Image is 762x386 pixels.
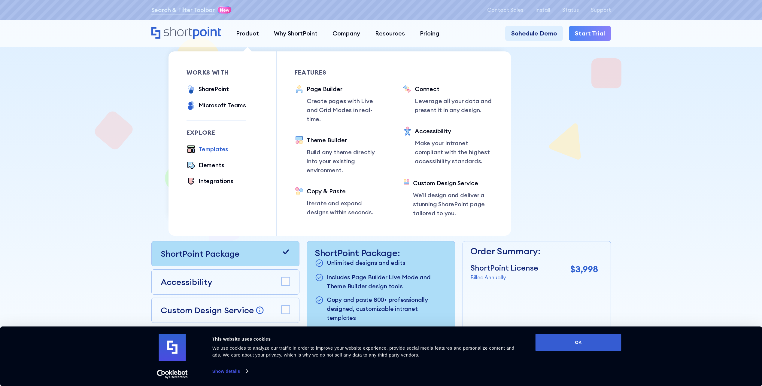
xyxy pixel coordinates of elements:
[470,274,538,281] p: Billed Annually
[187,161,224,170] a: Elements
[187,84,229,95] a: SharePoint
[415,96,493,115] p: Leverage all your data and present it in any design.
[212,367,248,376] a: Show details
[295,84,385,124] a: Page BuilderCreate pages with Live and Grid Modes in real-time.
[161,276,212,288] p: Accessibility
[151,5,215,14] a: Search & Filter Toolbar
[159,334,186,361] img: logo
[307,96,385,124] p: Create pages with Live and Grid Modes in real-time.
[187,176,233,186] a: Integrations
[187,130,246,136] div: Explore
[487,7,523,13] a: Contact Sales
[375,29,405,38] div: Resources
[161,247,239,260] p: ShortPoint Package
[470,244,598,258] p: Order Summary:
[413,179,493,188] div: Custom Design Service
[236,29,259,38] div: Product
[212,335,522,343] div: This website uses cookies
[146,370,199,379] a: Usercentrics Cookiebot - opens in a new window
[505,26,563,41] a: Schedule Demo
[315,247,447,258] p: ShortPoint Package:
[199,145,228,154] div: Templates
[536,334,621,351] button: OK
[535,7,550,13] a: Install
[327,258,405,268] p: Unlimited designs and edits
[413,191,493,218] p: We’ll design and deliver a stunning SharePoint page tailored to you.
[307,187,385,196] div: Copy & Paste
[199,176,233,185] div: Integrations
[332,29,360,38] div: Company
[295,187,385,217] a: Copy & PasteIterate and expand designs within seconds.
[327,295,447,322] p: Copy and paste 800+ professionally designed, customizable intranet templates
[570,262,598,276] p: $3,998
[470,262,538,274] p: ShortPoint License
[569,26,611,41] a: Start Trial
[307,148,385,175] p: Build any theme directly into your existing environment.
[199,84,229,93] div: SharePoint
[274,29,317,38] div: Why ShortPoint
[415,139,493,166] p: Make your Intranet compliant with the highest accessibility standards.
[199,161,224,170] div: Elements
[415,84,493,93] div: Connect
[187,101,246,111] a: Microsoft Teams
[295,69,385,75] div: Features
[420,29,439,38] div: Pricing
[199,101,246,110] div: Microsoft Teams
[415,127,493,136] div: Accessibility
[161,305,254,316] p: Custom Design Service
[327,273,447,291] p: Includes Page Builder Live Mode and Theme Builder design tools
[187,145,228,155] a: Templates
[403,179,493,218] a: Custom Design ServiceWe’ll design and deliver a stunning SharePoint page tailored to you.
[307,199,385,217] p: Iterate and expand designs within seconds.
[187,69,246,75] div: works with
[368,26,412,41] a: Resources
[403,127,493,167] a: AccessibilityMake your Intranet compliant with the highest accessibility standards.
[562,7,579,13] a: Status
[151,27,221,40] a: Home
[307,84,385,93] div: Page Builder
[325,26,368,41] a: Company
[295,136,385,175] a: Theme BuilderBuild any theme directly into your existing environment.
[229,26,266,41] a: Product
[403,84,493,115] a: ConnectLeverage all your data and present it in any design.
[412,26,447,41] a: Pricing
[307,136,385,145] div: Theme Builder
[212,345,515,357] span: We use cookies to analyze our traffic in order to improve your website experience, provide social...
[591,7,611,13] a: Support
[266,26,325,41] a: Why ShortPoint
